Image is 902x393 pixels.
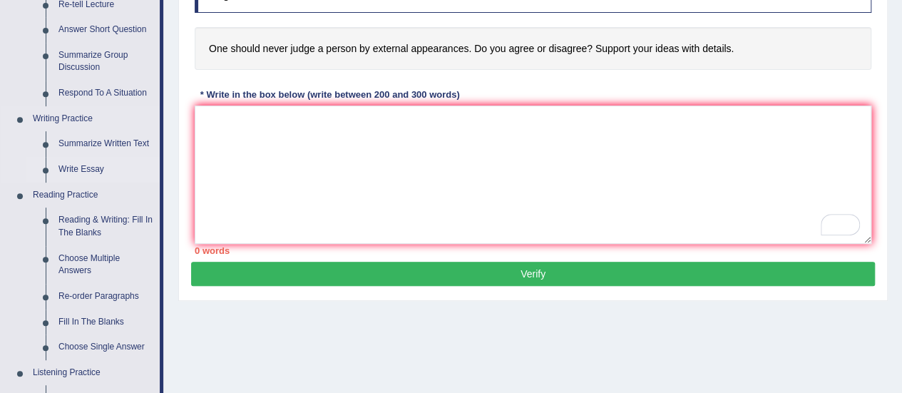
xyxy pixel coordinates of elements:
[52,17,160,43] a: Answer Short Question
[52,208,160,245] a: Reading & Writing: Fill In The Blanks
[52,310,160,335] a: Fill In The Blanks
[26,106,160,132] a: Writing Practice
[52,43,160,81] a: Summarize Group Discussion
[195,27,871,71] h4: One should never judge a person by external appearances. Do you agree or disagree? Support your i...
[52,335,160,360] a: Choose Single Answer
[52,246,160,284] a: Choose Multiple Answers
[52,81,160,106] a: Respond To A Situation
[26,183,160,208] a: Reading Practice
[195,88,465,101] div: * Write in the box below (write between 200 and 300 words)
[52,131,160,157] a: Summarize Written Text
[52,157,160,183] a: Write Essay
[195,106,871,244] textarea: To enrich screen reader interactions, please activate Accessibility in Grammarly extension settings
[195,244,871,257] div: 0 words
[26,360,160,386] a: Listening Practice
[52,284,160,310] a: Re-order Paragraphs
[191,262,875,286] button: Verify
